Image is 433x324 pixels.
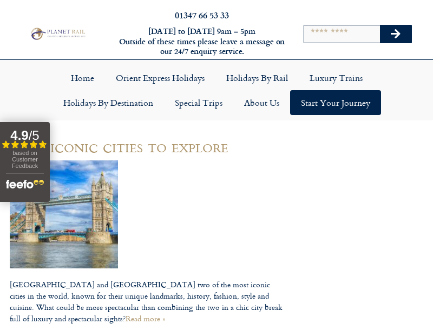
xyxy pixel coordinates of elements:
nav: Menu [5,65,428,115]
a: Special Trips [164,90,233,115]
a: Start your Journey [290,90,381,115]
a: Read more » [126,313,165,324]
a: Two iconic cities to explore [10,132,228,159]
a: Home [60,65,105,90]
a: Holidays by Rail [215,65,299,90]
a: Luxury Trains [299,65,373,90]
a: About Us [233,90,290,115]
h6: [DATE] to [DATE] 9am – 5pm Outside of these times please leave a message on our 24/7 enquiry serv... [118,26,286,57]
a: 01347 66 53 33 [175,9,229,21]
p: [GEOGRAPHIC_DATA] and [GEOGRAPHIC_DATA] two of the most iconic cities in the world, known for the... [10,279,283,324]
img: Planet Rail Train Holidays Logo [29,26,87,40]
a: Orient Express Holidays [105,65,215,90]
a: Holidays by Destination [53,90,164,115]
button: Search [380,25,411,43]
